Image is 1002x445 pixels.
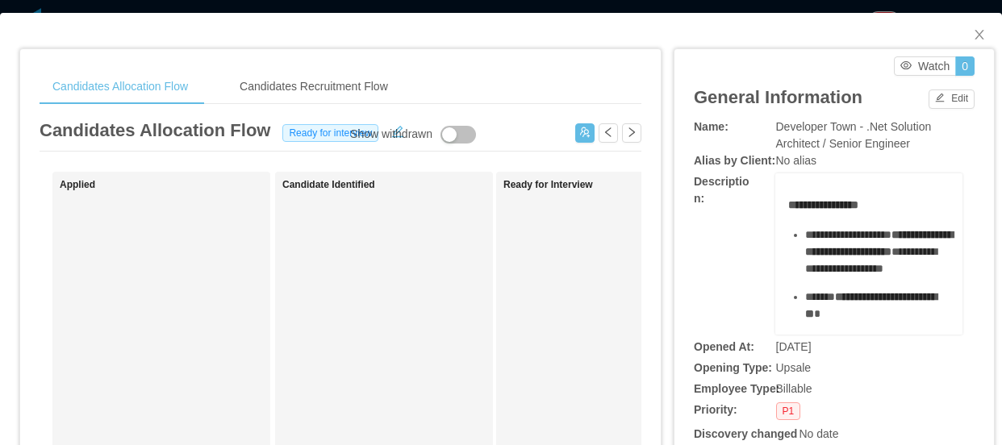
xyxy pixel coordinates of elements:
[282,124,378,142] span: Ready for interview
[60,179,286,191] h1: Applied
[694,382,779,395] b: Employee Type:
[775,173,962,335] div: rdw-wrapper
[694,84,862,110] article: General Information
[385,122,411,138] button: icon: edit
[350,126,432,143] div: Show withdrawn
[575,123,595,143] button: icon: usergroup-add
[40,117,270,143] article: Candidates Allocation Flow
[503,179,729,191] h1: Ready for Interview
[973,28,986,41] i: icon: close
[776,340,812,353] span: [DATE]
[599,123,618,143] button: icon: left
[894,56,956,76] button: icon: eyeWatch
[694,120,729,133] b: Name:
[40,69,201,105] div: Candidates Allocation Flow
[799,427,838,440] span: No date
[622,123,641,143] button: icon: right
[282,179,508,191] h1: Candidate Identified
[955,56,975,76] button: 0
[776,361,812,374] span: Upsale
[788,197,950,358] div: rdw-editor
[776,120,932,150] span: Developer Town - .Net Solution Architect / Senior Engineer
[776,382,812,395] span: Billable
[694,175,749,205] b: Description:
[957,13,1002,58] button: Close
[694,403,737,416] b: Priority:
[776,154,817,167] span: No alias
[929,89,975,109] button: icon: editEdit
[694,340,754,353] b: Opened At:
[227,69,401,105] div: Candidates Recruitment Flow
[694,361,772,374] b: Opening Type:
[776,402,801,420] span: P1
[694,154,775,167] b: Alias by Client:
